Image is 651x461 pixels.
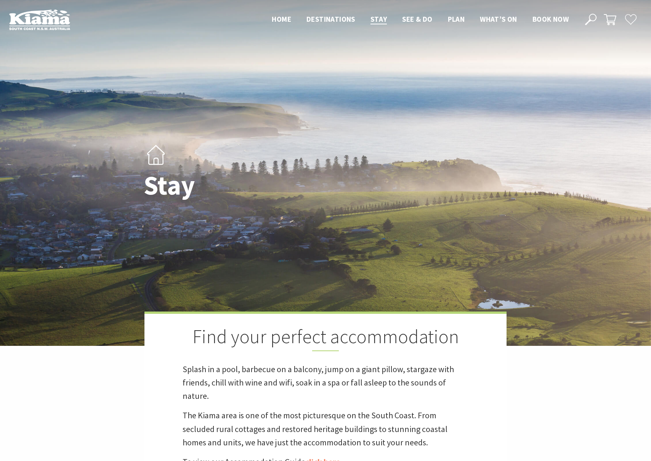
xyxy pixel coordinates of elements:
[532,14,569,24] span: Book now
[402,14,432,24] span: See & Do
[144,170,359,200] h1: Stay
[448,14,465,24] span: Plan
[9,9,70,30] img: Kiama Logo
[264,13,576,26] nav: Main Menu
[272,14,291,24] span: Home
[183,409,468,449] p: The Kiama area is one of the most picturesque on the South Coast. From secluded rural cottages an...
[480,14,517,24] span: What’s On
[183,363,468,403] p: Splash in a pool, barbecue on a balcony, jump on a giant pillow, stargaze with friends, chill wit...
[183,325,468,351] h2: Find your perfect accommodation
[306,14,355,24] span: Destinations
[370,14,387,24] span: Stay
